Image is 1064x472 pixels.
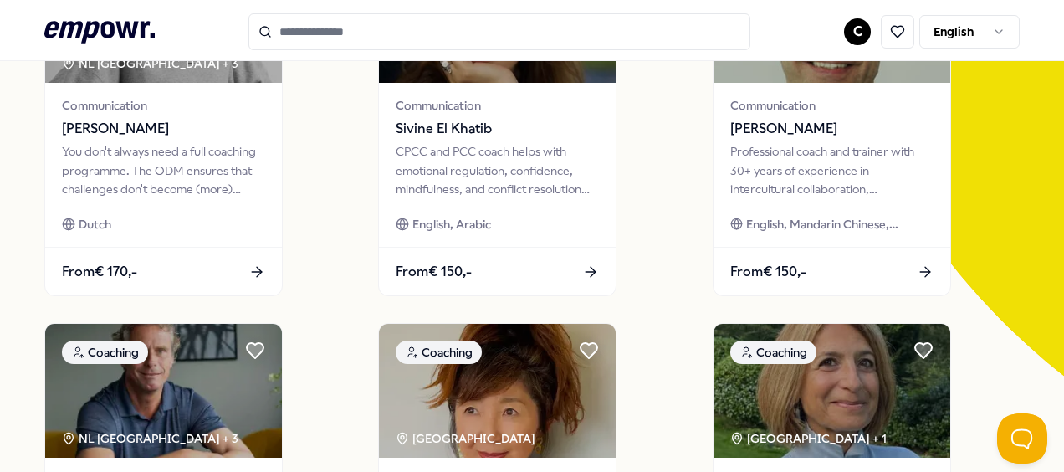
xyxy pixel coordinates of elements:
div: [GEOGRAPHIC_DATA] [396,429,538,448]
span: From € 170,- [62,261,137,283]
span: Communication [730,96,934,115]
span: English, Mandarin Chinese, German [746,215,933,233]
span: Dutch [79,215,111,233]
span: From € 150,- [396,261,472,283]
span: English, Arabic [412,215,491,233]
span: Communication [62,96,265,115]
input: Search for products, categories or subcategories [248,13,750,50]
button: C [844,18,871,45]
div: [GEOGRAPHIC_DATA] + 1 [730,429,887,448]
img: package image [45,324,282,458]
iframe: Help Scout Beacon - Open [997,413,1047,464]
span: [PERSON_NAME] [730,118,934,140]
div: CPCC and PCC coach helps with emotional regulation, confidence, mindfulness, and conflict resolut... [396,142,599,198]
div: You don't always need a full coaching programme. The ODM ensures that challenges don't become (mo... [62,142,265,198]
div: Professional coach and trainer with 30+ years of experience in intercultural collaboration, commu... [730,142,934,198]
span: [PERSON_NAME] [62,118,265,140]
span: Communication [396,96,599,115]
span: Sivine El Khatib [396,118,599,140]
span: From € 150,- [730,261,806,283]
img: package image [714,324,950,458]
img: package image [379,324,616,458]
div: Coaching [730,341,816,364]
div: NL [GEOGRAPHIC_DATA] + 3 [62,429,238,448]
div: Coaching [396,341,482,364]
div: NL [GEOGRAPHIC_DATA] + 3 [62,54,238,73]
div: Coaching [62,341,148,364]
